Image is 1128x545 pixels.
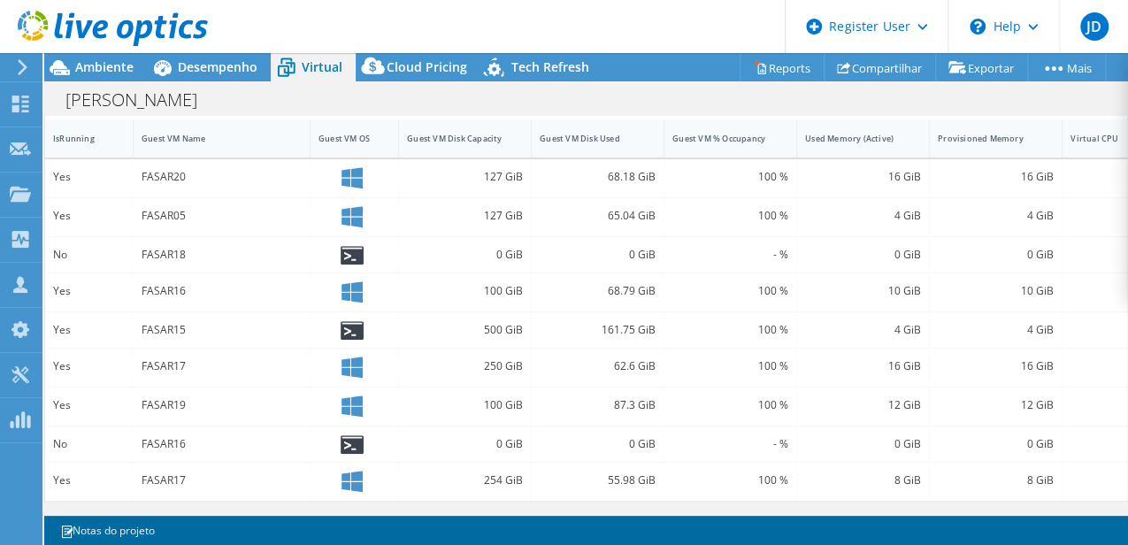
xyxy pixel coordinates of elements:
[540,133,634,144] div: Guest VM Disk Used
[407,167,523,187] div: 127 GiB
[970,19,986,35] svg: \n
[805,206,921,226] div: 4 GiB
[53,320,125,340] div: Yes
[53,281,125,301] div: Yes
[938,281,1054,301] div: 10 GiB
[511,58,589,75] span: Tech Refresh
[938,206,1054,226] div: 4 GiB
[142,471,302,490] div: FASAR17
[53,395,125,415] div: Yes
[540,434,656,454] div: 0 GiB
[938,395,1054,415] div: 12 GiB
[142,320,302,340] div: FASAR15
[142,395,302,415] div: FASAR19
[938,471,1054,490] div: 8 GiB
[407,357,523,376] div: 250 GiB
[142,357,302,376] div: FASAR17
[938,133,1032,144] div: Provisioned Memory
[142,206,302,226] div: FASAR05
[540,245,656,265] div: 0 GiB
[824,54,936,81] a: Compartilhar
[938,357,1054,376] div: 16 GiB
[53,167,125,187] div: Yes
[672,281,788,301] div: 100 %
[142,434,302,454] div: FASAR16
[740,54,825,81] a: Reports
[1027,54,1106,81] a: Mais
[387,58,467,75] span: Cloud Pricing
[53,245,125,265] div: No
[938,434,1054,454] div: 0 GiB
[53,206,125,226] div: Yes
[142,245,302,265] div: FASAR18
[407,133,502,144] div: Guest VM Disk Capacity
[805,281,921,301] div: 10 GiB
[58,90,225,110] h1: [PERSON_NAME]
[53,471,125,490] div: Yes
[672,206,788,226] div: 100 %
[407,206,523,226] div: 127 GiB
[53,434,125,454] div: No
[540,395,656,415] div: 87.3 GiB
[672,320,788,340] div: 100 %
[142,133,280,144] div: Guest VM Name
[540,471,656,490] div: 55.98 GiB
[935,54,1028,81] a: Exportar
[805,167,921,187] div: 16 GiB
[805,395,921,415] div: 12 GiB
[302,58,342,75] span: Virtual
[672,167,788,187] div: 100 %
[178,58,257,75] span: Desempenho
[672,245,788,265] div: - %
[540,167,656,187] div: 68.18 GiB
[540,320,656,340] div: 161.75 GiB
[805,320,921,340] div: 4 GiB
[540,281,656,301] div: 68.79 GiB
[672,395,788,415] div: 100 %
[142,281,302,301] div: FASAR16
[805,245,921,265] div: 0 GiB
[48,519,167,541] a: Notas do projeto
[407,320,523,340] div: 500 GiB
[805,471,921,490] div: 8 GiB
[1070,133,1121,144] div: Virtual CPU
[938,245,1054,265] div: 0 GiB
[672,357,788,376] div: 100 %
[407,434,523,454] div: 0 GiB
[938,167,1054,187] div: 16 GiB
[672,133,767,144] div: Guest VM % Occupancy
[672,471,788,490] div: 100 %
[142,167,302,187] div: FASAR20
[540,357,656,376] div: 62.6 GiB
[1080,12,1109,41] span: JD
[407,471,523,490] div: 254 GiB
[53,357,125,376] div: Yes
[672,434,788,454] div: - %
[407,395,523,415] div: 100 GiB
[318,133,369,144] div: Guest VM OS
[805,133,900,144] div: Used Memory (Active)
[805,434,921,454] div: 0 GiB
[540,206,656,226] div: 65.04 GiB
[938,320,1054,340] div: 4 GiB
[805,357,921,376] div: 16 GiB
[407,245,523,265] div: 0 GiB
[75,58,134,75] span: Ambiente
[53,133,104,144] div: IsRunning
[407,281,523,301] div: 100 GiB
